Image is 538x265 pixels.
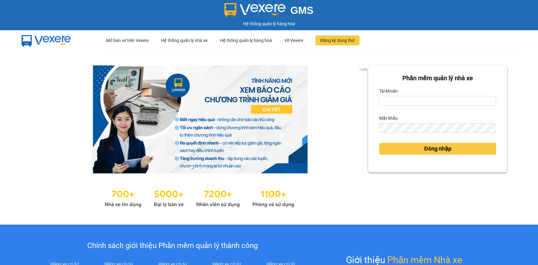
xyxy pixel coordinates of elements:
div: Hệ thống quản lý hàng hoá [220,31,272,50]
button: next slide / item [359,65,368,173]
div: Hệ thống quản lý nhà xe [161,31,207,50]
li: slide item 3 [206,166,208,168]
li: slide item 1 [191,166,193,168]
span: Đăng nhập [424,144,451,153]
span: GMS [290,5,314,16]
div: Hệ thống quản lý hàng hóa [2,20,536,27]
img: logo 2 [224,3,285,17]
input: Tài khoản [379,96,496,106]
a: GMS [224,9,314,14]
div: Chính sách giới thiệu Phần mềm quản lý thành công [38,240,307,252]
div: Phần mềm quản lý nhà xe [379,73,496,83]
div: Mở bán vé trên Vexere [106,31,149,50]
span: Đăng ký dùng thử [320,37,355,44]
button: Đăng ký dùng thử [315,35,359,45]
label: Mật khẩu [379,113,398,123]
img: Statistics.png [105,186,294,209]
input: Mật khẩu [379,123,496,133]
div: Về Vexere [284,31,303,50]
label: Tài khoản [379,86,398,96]
button: Đăng nhập [379,143,496,155]
button: previous slide / item [31,65,39,173]
li: slide item 2 [198,166,201,168]
img: mbUUG5Q.png [15,30,77,51]
p: 1 of 3 [357,65,368,73]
